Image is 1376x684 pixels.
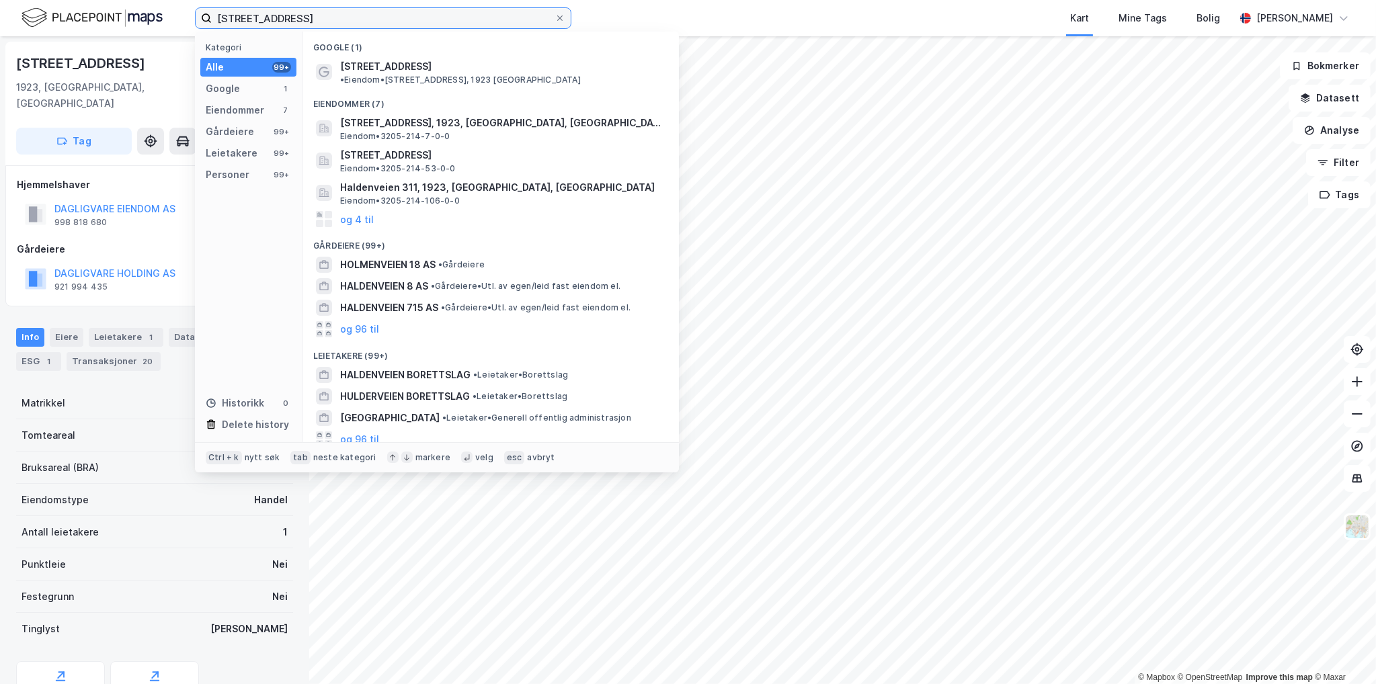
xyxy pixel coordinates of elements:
[442,413,446,423] span: •
[272,126,291,137] div: 99+
[340,115,663,131] span: [STREET_ADDRESS], 1923, [GEOGRAPHIC_DATA], [GEOGRAPHIC_DATA]
[206,124,254,140] div: Gårdeiere
[272,556,288,572] div: Nei
[1070,10,1089,26] div: Kart
[206,102,264,118] div: Eiendommer
[145,331,158,344] div: 1
[340,58,432,75] span: [STREET_ADDRESS]
[22,395,65,411] div: Matrikkel
[1246,673,1313,682] a: Improve this map
[254,492,288,508] div: Handel
[17,177,292,193] div: Hjemmelshaver
[302,88,679,112] div: Eiendommer (7)
[1308,181,1371,208] button: Tags
[42,355,56,368] div: 1
[302,230,679,254] div: Gårdeiere (99+)
[290,451,311,464] div: tab
[340,196,460,206] span: Eiendom • 3205-214-106-0-0
[431,281,620,292] span: Gårdeiere • Utl. av egen/leid fast eiendom el.
[16,128,132,155] button: Tag
[206,42,296,52] div: Kategori
[313,452,376,463] div: neste kategori
[1293,117,1371,144] button: Analyse
[272,169,291,180] div: 99+
[1178,673,1243,682] a: OpenStreetMap
[438,259,442,269] span: •
[1138,673,1175,682] a: Mapbox
[22,427,75,443] div: Tomteareal
[54,217,107,228] div: 998 818 680
[340,278,428,294] span: HALDENVEIEN 8 AS
[22,492,89,508] div: Eiendomstype
[527,452,555,463] div: avbryt
[272,148,291,159] div: 99+
[17,241,292,257] div: Gårdeiere
[169,328,219,347] div: Datasett
[280,83,291,94] div: 1
[473,391,477,401] span: •
[206,451,242,464] div: Ctrl + k
[1280,52,1371,79] button: Bokmerker
[441,302,631,313] span: Gårdeiere • Utl. av egen/leid fast eiendom el.
[89,328,163,347] div: Leietakere
[140,355,155,368] div: 20
[272,62,291,73] div: 99+
[340,431,379,447] button: og 96 til
[415,452,450,463] div: markere
[475,452,493,463] div: velg
[67,352,161,371] div: Transaksjoner
[280,105,291,116] div: 7
[272,589,288,605] div: Nei
[283,524,288,540] div: 1
[210,621,288,637] div: [PERSON_NAME]
[438,259,485,270] span: Gårdeiere
[212,8,555,28] input: Søk på adresse, matrikkel, gårdeiere, leietakere eller personer
[206,145,257,161] div: Leietakere
[1309,619,1376,684] iframe: Chat Widget
[22,556,66,572] div: Punktleie
[16,52,148,74] div: [STREET_ADDRESS]
[340,321,379,337] button: og 96 til
[473,391,567,402] span: Leietaker • Borettslag
[441,302,445,312] span: •
[22,589,74,605] div: Festegrunn
[245,452,280,463] div: nytt søk
[206,59,224,75] div: Alle
[340,300,438,316] span: HALDENVEIEN 715 AS
[54,282,108,292] div: 921 994 435
[473,370,568,380] span: Leietaker • Borettslag
[1256,10,1333,26] div: [PERSON_NAME]
[1306,149,1371,176] button: Filter
[442,413,631,423] span: Leietaker • Generell offentlig administrasjon
[1119,10,1167,26] div: Mine Tags
[50,328,83,347] div: Eiere
[16,352,61,371] div: ESG
[206,81,240,97] div: Google
[16,79,222,112] div: 1923, [GEOGRAPHIC_DATA], [GEOGRAPHIC_DATA]
[340,257,436,273] span: HOLMENVEIEN 18 AS
[340,388,470,404] span: HULDERVEIEN BORETTSLAG
[340,179,663,196] span: Haldenveien 311, 1923, [GEOGRAPHIC_DATA], [GEOGRAPHIC_DATA]
[302,32,679,56] div: Google (1)
[340,147,663,163] span: [STREET_ADDRESS]
[340,163,456,174] span: Eiendom • 3205-214-53-0-0
[340,75,581,85] span: Eiendom • [STREET_ADDRESS], 1923 [GEOGRAPHIC_DATA]
[340,410,440,426] span: [GEOGRAPHIC_DATA]
[473,370,477,380] span: •
[340,75,344,85] span: •
[22,460,99,476] div: Bruksareal (BRA)
[1289,85,1371,112] button: Datasett
[206,395,264,411] div: Historikk
[340,211,374,227] button: og 4 til
[302,340,679,364] div: Leietakere (99+)
[340,367,471,383] span: HALDENVEIEN BORETTSLAG
[1344,514,1370,540] img: Z
[222,417,289,433] div: Delete history
[340,131,450,142] span: Eiendom • 3205-214-7-0-0
[504,451,525,464] div: esc
[431,281,435,291] span: •
[1197,10,1220,26] div: Bolig
[22,621,60,637] div: Tinglyst
[22,524,99,540] div: Antall leietakere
